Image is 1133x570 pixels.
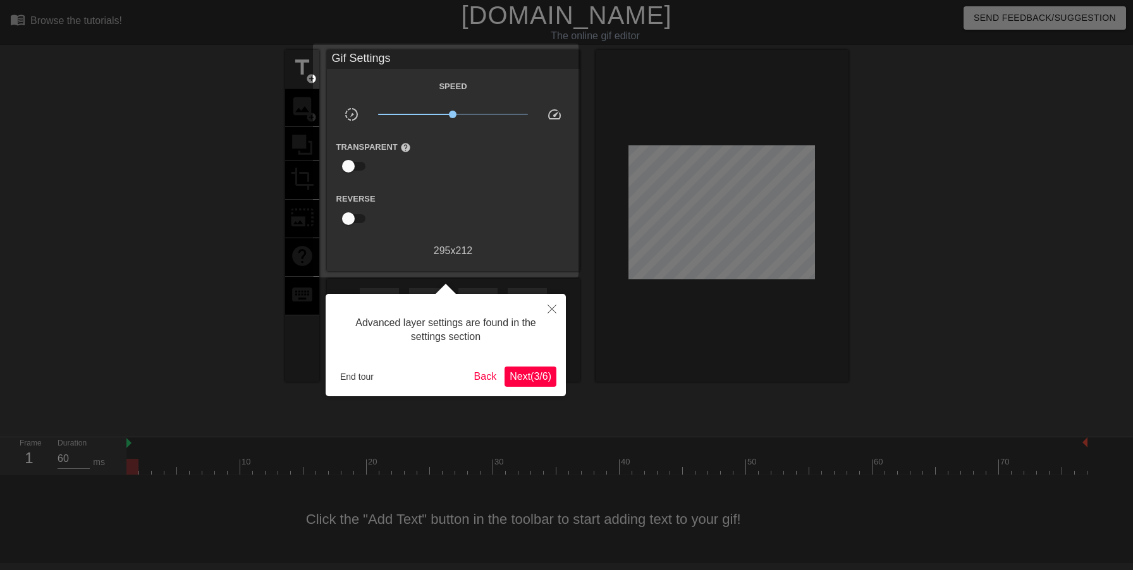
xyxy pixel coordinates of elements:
button: Close [538,294,566,323]
button: Back [469,367,502,387]
button: End tour [335,367,379,386]
div: Advanced layer settings are found in the settings section [335,303,556,357]
span: Next ( 3 / 6 ) [510,371,551,382]
button: Next [505,367,556,387]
